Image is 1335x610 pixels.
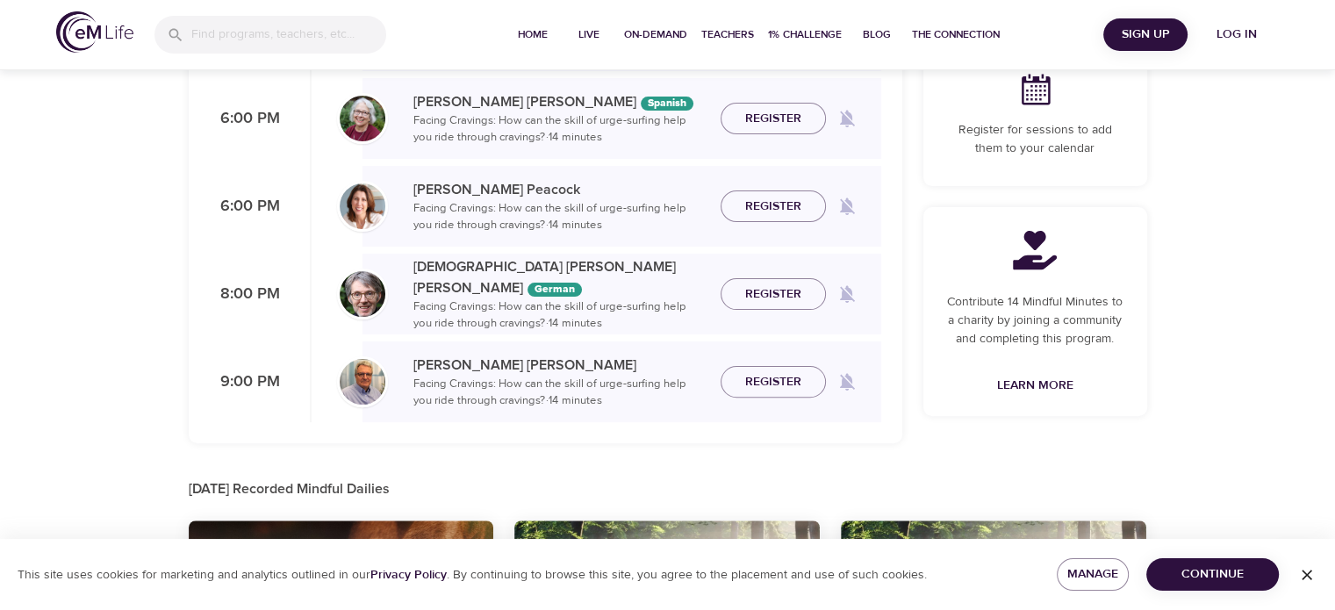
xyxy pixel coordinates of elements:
span: Learn More [997,375,1073,397]
p: Register for sessions to add them to your calendar [944,121,1126,158]
button: Continue [1146,558,1279,591]
p: [DATE] Recorded Mindful Dailies [189,478,1147,499]
span: Remind me when a class goes live every Monday at 9:00 PM [826,361,868,403]
p: Facing Cravings: How can the skill of urge-surfing help you ride through cravings? · 14 minutes [413,200,707,234]
span: Manage [1071,563,1116,585]
p: [DEMOGRAPHIC_DATA] [PERSON_NAME] [PERSON_NAME] [413,256,707,298]
p: Facing Cravings: How can the skill of urge-surfing help you ride through cravings? · 14 minutes [413,112,707,147]
div: The episodes in this programs will be in Spanish [641,97,693,111]
button: Manage [1057,558,1130,591]
p: Contribute 14 Mindful Minutes to a charity by joining a community and completing this program. [944,293,1126,348]
button: Register [721,278,826,311]
span: Register [745,283,801,305]
img: Bernice_Moore_min.jpg [340,96,385,141]
div: The episodes in this programs will be in German [528,283,582,297]
span: 1% Challenge [768,25,842,44]
p: 8:00 PM [210,283,280,306]
span: Home [512,25,554,44]
a: Privacy Policy [370,567,447,583]
span: Remind me when a class goes live every Monday at 8:00 PM [826,273,868,315]
p: 6:00 PM [210,107,280,131]
span: Blog [856,25,898,44]
span: Register [745,371,801,393]
button: Sign Up [1103,18,1188,51]
button: Register [721,103,826,135]
span: Teachers [701,25,754,44]
p: Facing Cravings: How can the skill of urge-surfing help you ride through cravings? · 14 minutes [413,376,707,410]
p: [PERSON_NAME] Peacock [413,179,707,200]
button: Log in [1195,18,1279,51]
img: Susan_Peacock-min.jpg [340,183,385,229]
a: Learn More [990,370,1080,402]
img: logo [56,11,133,53]
span: Register [745,196,801,218]
span: Remind me when a class goes live every Monday at 6:00 PM [826,185,868,227]
span: Sign Up [1110,24,1181,46]
p: 6:00 PM [210,195,280,219]
span: Register [745,108,801,130]
img: Christian%20L%C3%BCtke%20W%C3%B6stmann.png [340,271,385,317]
p: [PERSON_NAME] [PERSON_NAME] [413,91,707,112]
span: Live [568,25,610,44]
img: Roger%20Nolan%20Headshot.jpg [340,359,385,405]
span: Continue [1160,563,1265,585]
input: Find programs, teachers, etc... [191,16,386,54]
span: Remind me when a class goes live every Monday at 6:00 PM [826,97,868,140]
p: 9:00 PM [210,370,280,394]
span: The Connection [912,25,1000,44]
p: [PERSON_NAME] [PERSON_NAME] [413,355,707,376]
button: Register [721,366,826,398]
p: Facing Cravings: How can the skill of urge-surfing help you ride through cravings? · 14 minutes [413,298,707,333]
span: On-Demand [624,25,687,44]
span: Log in [1202,24,1272,46]
button: Register [721,190,826,223]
